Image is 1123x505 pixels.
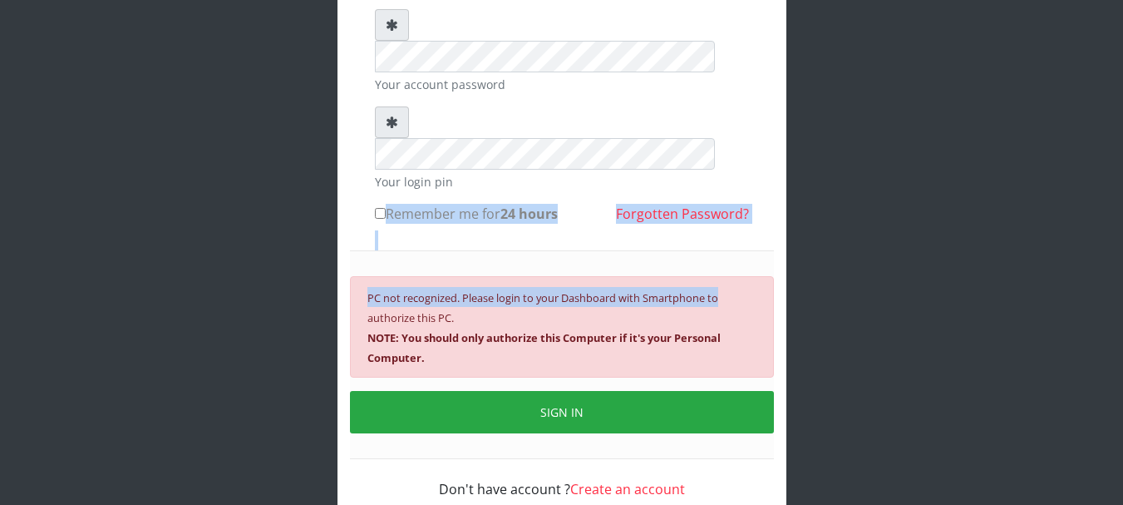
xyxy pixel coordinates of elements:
b: 24 hours [500,205,558,223]
button: SIGN IN [350,391,774,433]
a: Forgotten Password? [616,205,749,223]
small: Your login pin [375,173,749,191]
small: PC not recognized. Please login to your Dashboard with Smartphone to authorize this PC. [367,290,721,365]
div: Don't have account ? [375,459,749,499]
a: Create an account [570,480,685,498]
small: Your account password [375,76,749,93]
b: NOTE: You should only authorize this Computer if it's your Personal Computer. [367,330,721,365]
input: Remember me for24 hours [375,208,386,219]
label: Remember me for [375,204,558,224]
